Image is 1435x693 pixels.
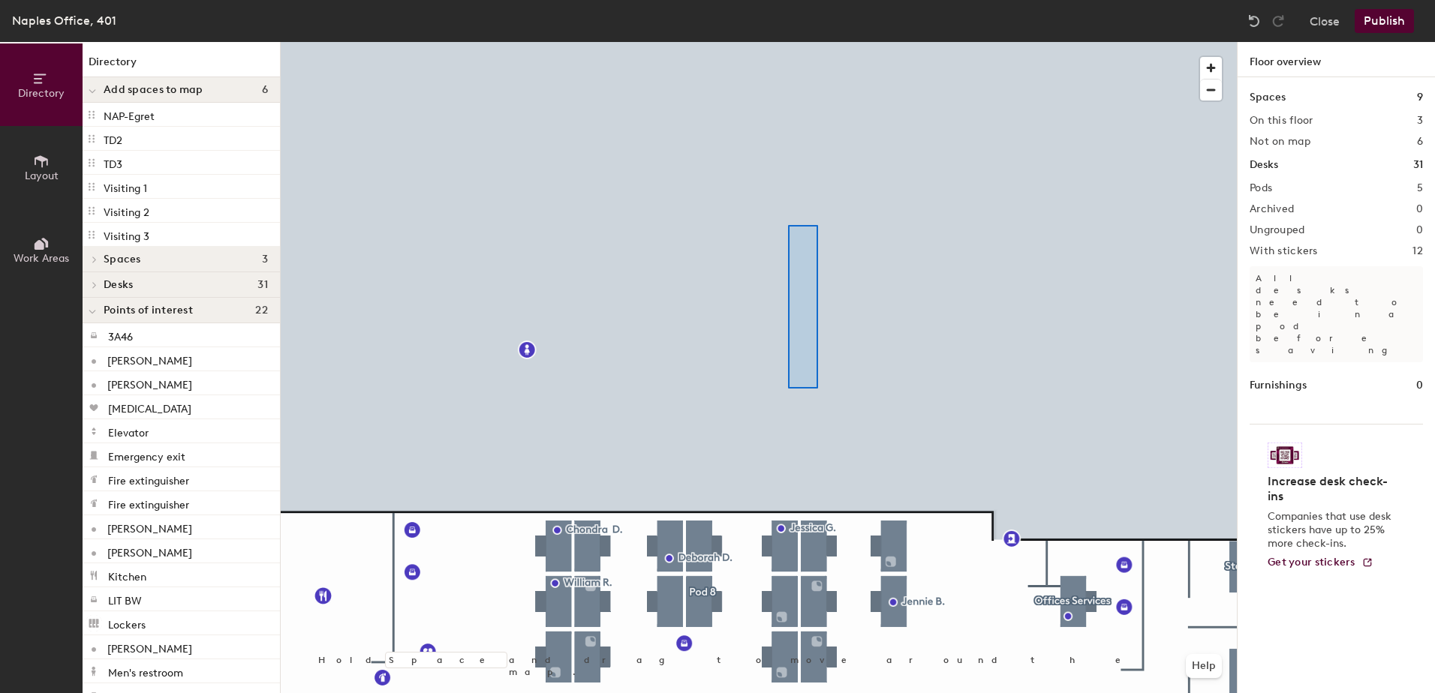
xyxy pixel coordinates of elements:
[108,398,191,415] p: [MEDICAL_DATA]
[104,253,141,265] span: Spaces
[14,252,69,265] span: Work Areas
[104,106,155,123] p: NAP-Egret
[1417,89,1423,106] h1: 9
[257,279,268,291] span: 31
[1250,182,1272,194] h2: Pods
[1268,556,1373,569] a: Get your stickers
[1250,115,1313,127] h2: On this floor
[108,470,189,487] p: Fire extinguisher
[104,226,149,243] p: Visiting 3
[1268,442,1302,468] img: Sticker logo
[104,202,149,219] p: Visiting 2
[104,154,122,171] p: TD3
[107,374,192,391] p: [PERSON_NAME]
[1250,266,1423,362] p: All desks need to be in a pod before saving
[1268,474,1396,504] h4: Increase desk check-ins
[107,350,192,367] p: [PERSON_NAME]
[1417,115,1423,127] h2: 3
[1268,556,1355,568] span: Get your stickers
[1238,42,1435,77] h1: Floor overview
[1268,510,1396,550] p: Companies that use desk stickers have up to 25% more check-ins.
[1417,136,1423,148] h2: 6
[107,518,192,535] p: [PERSON_NAME]
[1416,203,1423,215] h2: 0
[108,494,189,511] p: Fire extinguisher
[83,54,280,77] h1: Directory
[108,662,183,679] p: Men's restroom
[25,169,59,182] span: Layout
[1413,157,1423,173] h1: 31
[108,566,146,583] p: Kitchen
[255,304,268,316] span: 22
[1250,377,1307,394] h1: Furnishings
[108,446,185,463] p: Emergency exit
[104,84,203,96] span: Add spaces to map
[1250,157,1278,173] h1: Desks
[262,253,268,265] span: 3
[1271,13,1286,28] img: Redo
[104,279,133,291] span: Desks
[104,178,147,195] p: Visiting 1
[18,87,65,100] span: Directory
[1355,9,1414,33] button: Publish
[108,422,149,439] p: Elevator
[1412,245,1423,257] h2: 12
[108,326,133,343] p: 3A46
[1416,224,1423,236] h2: 0
[262,84,268,96] span: 6
[108,590,142,607] p: LIT BW
[1250,89,1286,106] h1: Spaces
[104,130,122,147] p: TD2
[1250,203,1294,215] h2: Archived
[1250,136,1310,148] h2: Not on map
[1250,245,1318,257] h2: With stickers
[104,304,193,316] span: Points of interest
[1250,224,1305,236] h2: Ungrouped
[107,542,192,559] p: [PERSON_NAME]
[1247,13,1262,28] img: Undo
[107,638,192,655] p: [PERSON_NAME]
[108,614,146,631] p: Lockers
[12,11,116,30] div: Naples Office, 401
[1417,182,1423,194] h2: 5
[1310,9,1340,33] button: Close
[1416,377,1423,394] h1: 0
[1186,654,1222,678] button: Help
